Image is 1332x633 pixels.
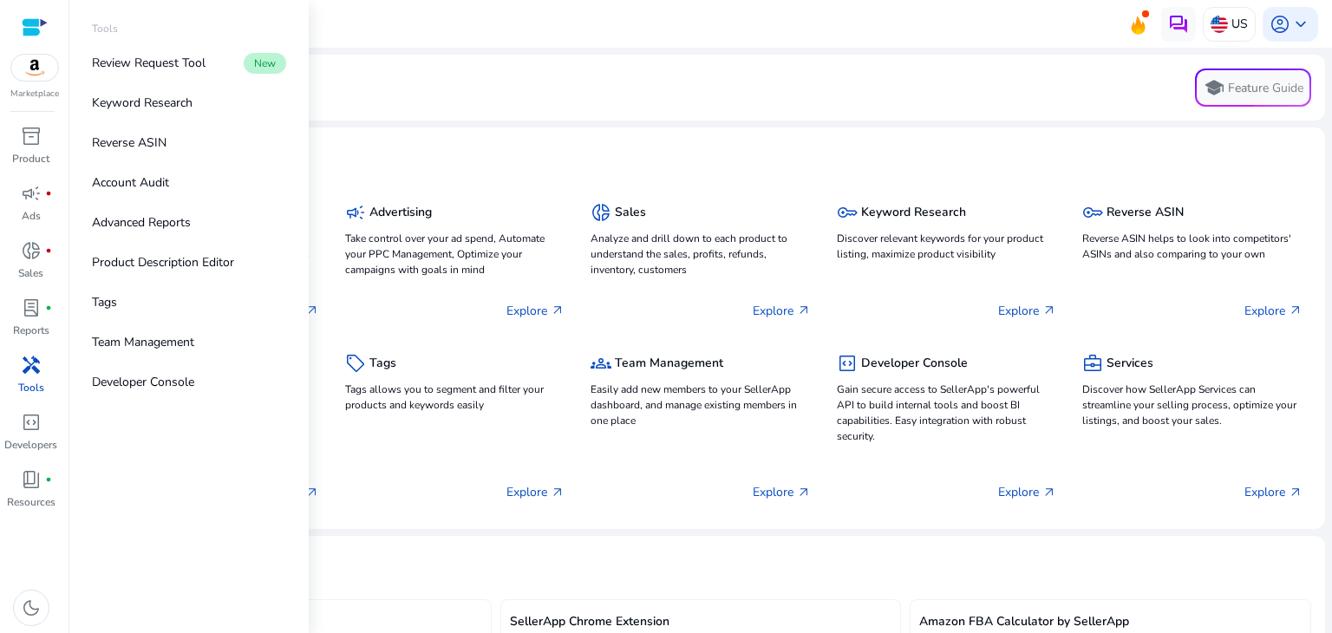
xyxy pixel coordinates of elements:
p: Account Audit [92,173,169,192]
span: handyman [21,355,42,375]
span: arrow_outward [797,486,811,499]
p: Explore [1244,302,1303,320]
p: Product [12,151,49,166]
span: donut_small [591,202,611,223]
h5: Amazon FBA Calculator by SellerApp [919,615,1302,630]
p: Easily add new members to your SellerApp dashboard, and manage existing members in one place [591,382,811,428]
p: Developers [4,437,57,453]
span: campaign [21,183,42,204]
span: arrow_outward [1289,303,1303,317]
p: Explore [753,302,811,320]
h5: Tags [369,356,396,371]
span: code_blocks [21,412,42,433]
p: Explore [1244,483,1303,501]
h5: Team Management [615,356,723,371]
p: Tags allows you to segment and filter your products and keywords easily [345,382,565,413]
span: business_center [1082,353,1103,374]
p: Gain secure access to SellerApp's powerful API to build internal tools and boost BI capabilities.... [837,382,1057,444]
span: arrow_outward [551,303,565,317]
span: code_blocks [837,353,858,374]
span: school [1204,77,1224,98]
span: inventory_2 [21,126,42,147]
h5: SellerApp Chrome Extension [510,615,892,630]
p: Team Management [92,333,194,351]
img: amazon.svg [11,55,58,81]
p: Discover relevant keywords for your product listing, maximize product visibility [837,231,1057,262]
span: arrow_outward [305,486,319,499]
span: key [1082,202,1103,223]
p: Tools [18,380,44,395]
p: Product Description Editor [92,253,234,271]
p: Reverse ASIN helps to look into competitors' ASINs and also comparing to your own [1082,231,1303,262]
p: Ads [22,208,41,224]
p: Take control over your ad spend, Automate your PPC Management, Optimize your campaigns with goals... [345,231,565,277]
button: schoolFeature Guide [1195,69,1311,107]
span: groups [591,353,611,374]
p: US [1231,9,1248,39]
p: Resources [7,494,55,510]
p: Explore [998,302,1056,320]
span: arrow_outward [1289,486,1303,499]
span: sell [345,353,366,374]
img: us.svg [1211,16,1228,33]
span: arrow_outward [1042,486,1056,499]
span: dark_mode [21,597,42,618]
span: fiber_manual_record [45,476,52,483]
span: fiber_manual_record [45,247,52,254]
p: Explore [753,483,811,501]
p: Marketplace [10,88,59,101]
span: keyboard_arrow_down [1290,14,1311,35]
span: arrow_outward [797,303,811,317]
p: Tags [92,293,117,311]
p: Developer Console [92,373,194,391]
p: Review Request Tool [92,54,206,72]
p: Explore [998,483,1056,501]
p: Explore [506,302,565,320]
span: account_circle [1270,14,1290,35]
span: lab_profile [21,297,42,318]
h5: Developer Console [861,356,968,371]
p: Sales [18,265,43,281]
span: fiber_manual_record [45,190,52,197]
span: arrow_outward [551,486,565,499]
span: arrow_outward [1042,303,1056,317]
p: Reports [13,323,49,338]
h5: Services [1107,356,1153,371]
p: Reverse ASIN [92,134,166,152]
span: New [244,53,286,74]
h5: Sales [615,206,646,220]
span: book_4 [21,469,42,490]
span: key [837,202,858,223]
p: Advanced Reports [92,213,191,232]
span: fiber_manual_record [45,304,52,311]
p: Explore [506,483,565,501]
p: Discover how SellerApp Services can streamline your selling process, optimize your listings, and ... [1082,382,1303,428]
p: Tools [92,21,118,36]
h5: Reverse ASIN [1107,206,1184,220]
p: Analyze and drill down to each product to understand the sales, profits, refunds, inventory, cust... [591,231,811,277]
h5: Keyword Research [861,206,966,220]
span: donut_small [21,240,42,261]
h5: Advertising [369,206,432,220]
span: campaign [345,202,366,223]
p: Feature Guide [1228,80,1303,97]
span: arrow_outward [305,303,319,317]
p: Keyword Research [92,94,193,112]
